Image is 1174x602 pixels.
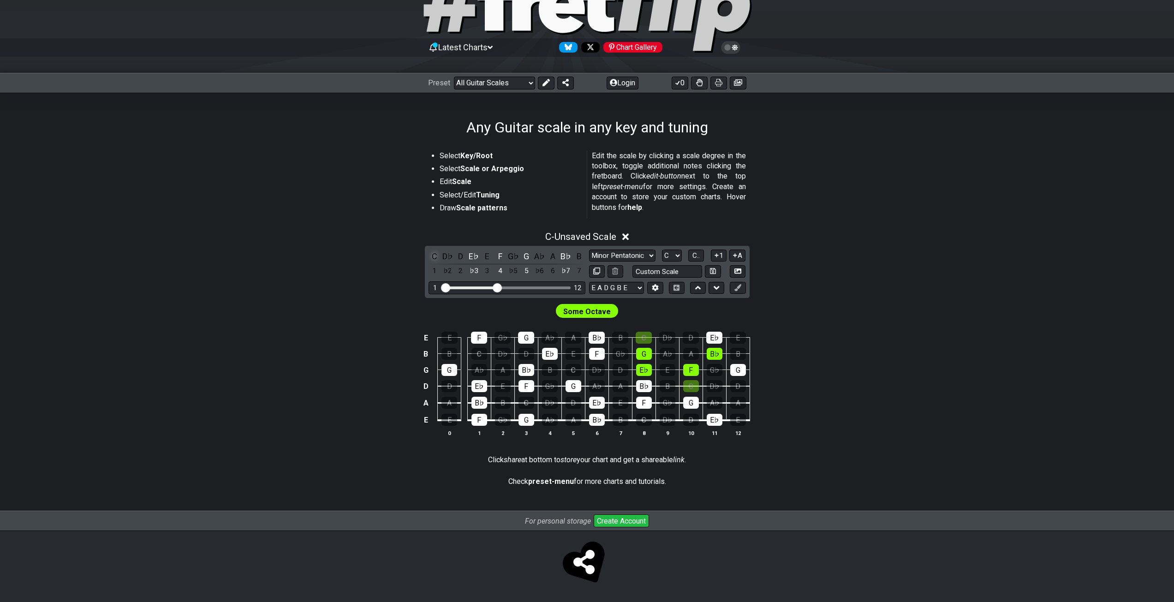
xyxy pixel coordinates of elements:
[726,428,750,438] th: 12
[420,378,431,395] td: D
[660,380,675,392] div: B
[573,250,585,262] div: toggle pitch class
[563,305,611,318] span: First enable full edit mode to edit
[471,348,487,360] div: C
[683,348,699,360] div: A
[589,348,605,360] div: F
[495,397,511,409] div: B
[566,397,581,409] div: D
[585,428,608,438] th: 6
[542,364,558,376] div: B
[520,250,532,262] div: toggle pitch class
[508,477,666,487] p: Check for more charts and tutorials.
[507,250,519,262] div: toggle pitch class
[433,284,437,292] div: 1
[438,42,488,52] span: Latest Charts
[542,414,558,426] div: A♭
[440,177,581,190] li: Edit
[679,428,703,438] th: 10
[440,190,581,203] li: Select/Edit
[707,348,722,360] div: B♭
[600,42,662,53] a: #fretflip at Pinterest
[545,231,616,242] span: C - Unsaved Scale
[729,250,745,262] button: A
[589,414,605,426] div: B♭
[566,364,581,376] div: C
[589,380,605,392] div: A♭
[429,281,585,294] div: Visible fret range
[683,364,699,376] div: F
[518,414,534,426] div: G
[504,455,521,464] em: share
[518,397,534,409] div: C
[662,250,682,262] select: Tonic/Root
[456,203,507,212] strong: Scale patterns
[494,265,506,277] div: toggle scale degree
[659,332,675,344] div: D♭
[603,42,662,53] div: Chart Gallery
[730,414,746,426] div: E
[636,332,652,344] div: C
[710,77,727,89] button: Print
[574,284,581,292] div: 12
[594,514,649,527] button: Create Account
[566,380,581,392] div: G
[608,265,623,278] button: Delete
[730,282,745,294] button: First click edit preset to enable marker editing
[547,250,559,262] div: toggle pitch class
[612,332,628,344] div: B
[730,364,746,376] div: G
[455,250,467,262] div: toggle pitch class
[692,251,700,260] span: C..
[467,428,491,438] th: 1
[507,265,519,277] div: toggle scale degree
[438,428,461,438] th: 0
[560,265,572,277] div: toggle scale degree
[460,151,493,160] strong: Key/Root
[441,380,457,392] div: D
[440,151,581,164] li: Select
[561,428,585,438] th: 5
[660,397,675,409] div: G♭
[711,250,727,262] button: 1
[420,394,431,411] td: A
[683,332,699,344] div: D
[514,428,538,438] th: 3
[566,348,581,360] div: E
[495,414,511,426] div: G♭
[441,348,457,360] div: B
[429,250,441,262] div: toggle pitch class
[495,364,511,376] div: A
[542,348,558,360] div: E♭
[538,428,561,438] th: 4
[646,172,681,180] em: edit-button
[429,265,441,277] div: toggle scale degree
[608,428,632,438] th: 7
[528,477,574,486] strong: preset-menu
[672,77,688,89] button: 0
[557,77,574,89] button: Share Preset
[420,330,431,346] td: E
[460,164,524,173] strong: Scale or Arpeggio
[730,348,746,360] div: B
[592,151,746,213] p: Edit the scale by clicking a scale degree in the toolbox, toggle additional notes clicking the fr...
[673,455,685,464] em: link
[589,364,605,376] div: D♭
[730,397,746,409] div: A
[730,332,746,344] div: E
[441,265,453,277] div: toggle scale degree
[589,282,644,294] select: Tuning
[452,177,471,186] strong: Scale
[669,282,685,294] button: Toggle horizontal chord view
[481,265,493,277] div: toggle scale degree
[471,364,487,376] div: A♭
[709,282,724,294] button: Move down
[613,397,628,409] div: E
[420,346,431,362] td: B
[454,77,535,89] select: Preset
[707,364,722,376] div: G♭
[707,380,722,392] div: D♭
[730,77,746,89] button: Create image
[494,250,506,262] div: toggle pitch class
[525,517,591,525] i: For personal storage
